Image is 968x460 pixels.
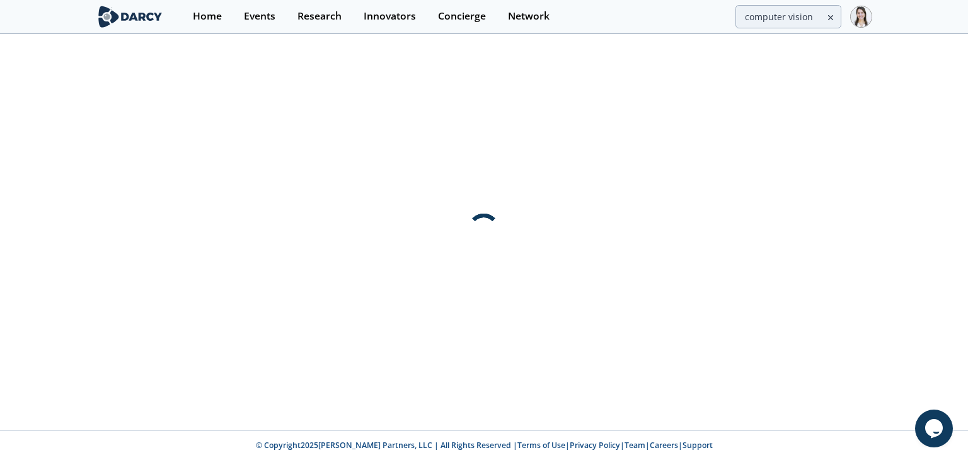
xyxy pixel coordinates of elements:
div: Innovators [364,11,416,21]
a: Careers [650,440,678,451]
div: Home [193,11,222,21]
img: Profile [850,6,872,28]
div: Events [244,11,275,21]
div: Research [297,11,342,21]
a: Team [625,440,645,451]
input: Advanced Search [735,5,841,28]
div: Concierge [438,11,486,21]
iframe: chat widget [915,410,955,447]
img: logo-wide.svg [96,6,164,28]
a: Terms of Use [517,440,565,451]
p: © Copyright 2025 [PERSON_NAME] Partners, LLC | All Rights Reserved | | | | | [18,440,950,451]
a: Privacy Policy [570,440,620,451]
a: Support [683,440,713,451]
div: Network [508,11,550,21]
